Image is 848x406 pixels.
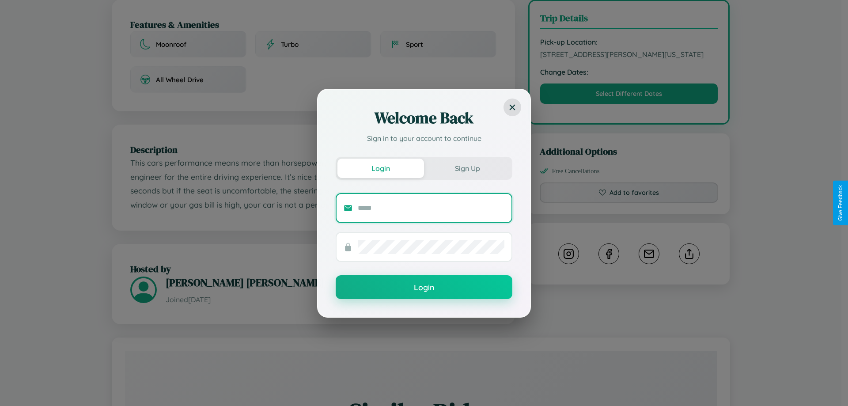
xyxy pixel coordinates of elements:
[336,107,512,129] h2: Welcome Back
[336,133,512,144] p: Sign in to your account to continue
[424,159,511,178] button: Sign Up
[837,185,844,221] div: Give Feedback
[336,275,512,299] button: Login
[337,159,424,178] button: Login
